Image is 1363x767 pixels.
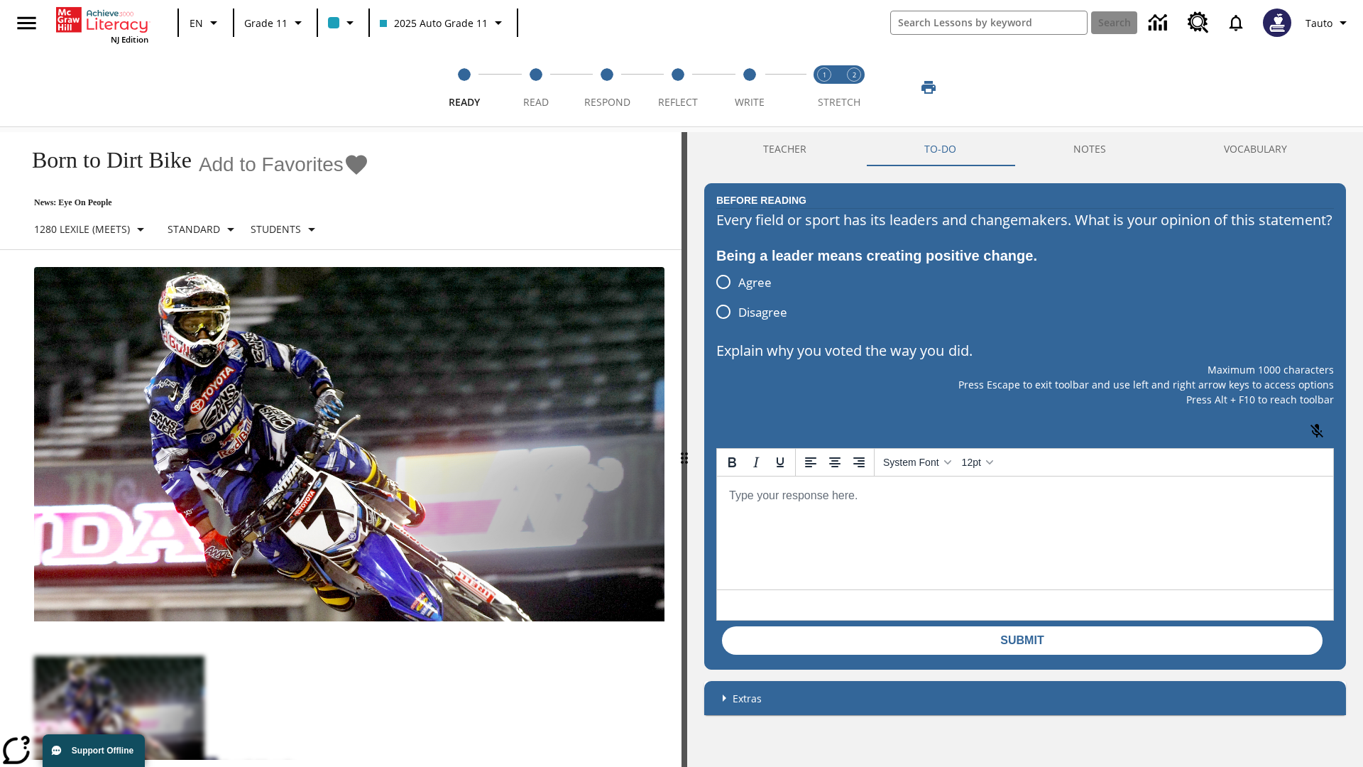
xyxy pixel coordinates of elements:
[716,267,799,327] div: poll
[744,450,768,474] button: Italic
[1179,4,1217,42] a: Resource Center, Will open in new tab
[704,132,1346,166] div: Instructional Panel Tabs
[34,267,664,622] img: Motocross racer James Stewart flies through the air on his dirt bike.
[111,34,148,45] span: NJ Edition
[768,450,792,474] button: Underline
[1305,16,1332,31] span: Tauto
[199,153,344,176] span: Add to Favorites
[584,95,630,109] span: Respond
[708,48,791,126] button: Write step 5 of 5
[687,132,1363,767] div: activity
[956,450,998,474] button: Font sizes
[637,48,719,126] button: Reflect step 4 of 5
[1015,132,1166,166] button: NOTES
[245,217,326,242] button: Select Student
[423,48,505,126] button: Ready step 1 of 5
[190,16,203,31] span: EN
[716,392,1334,407] p: Press Alt + F10 to reach toolbar
[720,450,744,474] button: Bold
[374,10,513,36] button: Class: 2025 Auto Grade 11, Select your class
[716,192,806,208] h2: Before Reading
[168,222,220,236] p: Standard
[380,16,488,31] span: 2025 Auto Grade 11
[17,197,369,208] p: News: Eye On People
[566,48,648,126] button: Respond step 3 of 5
[244,16,288,31] span: Grade 11
[322,10,364,36] button: Class color is light blue. Change class color
[1300,414,1334,448] button: Click to activate and allow voice recognition
[833,48,875,126] button: Stretch Respond step 2 of 2
[847,450,871,474] button: Align right
[818,95,860,109] span: STRETCH
[494,48,576,126] button: Read step 2 of 5
[523,95,549,109] span: Read
[717,477,1333,589] iframe: Rich Text Area. Press ALT-0 for help.
[704,132,865,166] button: Teacher
[34,222,130,236] p: 1280 Lexile (Meets)
[183,10,229,36] button: Language: EN, Select a language
[251,222,301,236] p: Students
[1217,4,1254,41] a: Notifications
[738,303,787,322] span: Disagree
[877,450,956,474] button: Fonts
[804,48,845,126] button: Stretch Read step 1 of 2
[1140,4,1179,43] a: Data Center
[799,450,823,474] button: Align left
[239,10,312,36] button: Grade: Grade 11, Select a grade
[823,450,847,474] button: Align center
[658,95,698,109] span: Reflect
[56,4,148,45] div: Home
[28,217,155,242] button: Select Lexile, 1280 Lexile (Meets)
[906,75,951,100] button: Print
[735,95,765,109] span: Write
[883,457,939,468] span: System Font
[733,691,762,706] p: Extras
[449,95,480,109] span: Ready
[823,70,826,80] text: 1
[162,217,245,242] button: Scaffolds, Standard
[853,70,856,80] text: 2
[716,377,1334,392] p: Press Escape to exit toolbar and use left and right arrow keys to access options
[891,11,1087,34] input: search field
[865,132,1015,166] button: TO-DO
[716,244,1334,267] div: Being a leader means creating positive change.
[738,273,772,292] span: Agree
[681,132,687,767] div: Press Enter or Spacebar and then press right and left arrow keys to move the slider
[1165,132,1346,166] button: VOCABULARY
[1254,4,1300,41] button: Select a new avatar
[716,362,1334,377] p: Maximum 1000 characters
[716,209,1334,232] div: Every field or sport has its leaders and changemakers. What is your opinion of this statement?
[1263,9,1291,37] img: Avatar
[1300,10,1357,36] button: Profile/Settings
[199,152,369,177] button: Add to Favorites - Born to Dirt Bike
[72,746,133,756] span: Support Offline
[704,681,1346,715] div: Extras
[722,626,1323,655] button: Submit
[716,339,1334,362] p: Explain why you voted the way you did.
[6,2,48,44] button: Open side menu
[17,147,192,173] h1: Born to Dirt Bike
[962,457,981,468] span: 12pt
[43,734,145,767] button: Support Offline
